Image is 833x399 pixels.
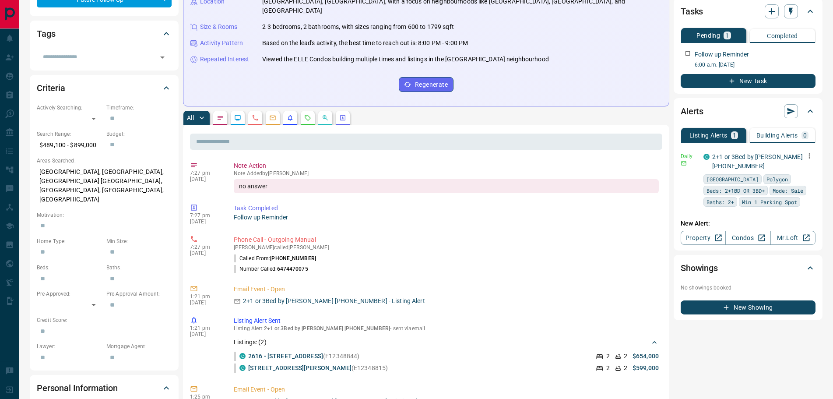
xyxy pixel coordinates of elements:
[190,176,221,182] p: [DATE]
[287,114,294,121] svg: Listing Alerts
[725,32,729,39] p: 1
[234,114,241,121] svg: Lead Browsing Activity
[681,258,815,279] div: Showings
[234,179,659,193] div: no answer
[262,39,468,48] p: Based on the lead's activity, the best time to reach out is: 8:00 PM - 9:00 PM
[756,132,798,138] p: Building Alerts
[695,61,815,69] p: 6:00 a.m. [DATE]
[633,364,659,373] p: $599,000
[106,104,172,112] p: Timeframe:
[243,297,425,306] p: 2+1 or 3Bed by [PERSON_NAME] [PHONE_NUMBER] - Listing Alert
[234,316,659,325] p: Listing Alert Sent
[190,244,221,250] p: 7:27 pm
[37,138,102,152] p: $489,100 - $899,000
[248,352,359,361] p: (E12348844)
[681,300,815,314] button: New Showing
[200,22,238,32] p: Size & Rooms
[681,160,687,166] svg: Email
[339,114,346,121] svg: Agent Actions
[234,285,659,294] p: Email Event - Open
[304,114,311,121] svg: Requests
[706,186,765,195] span: Beds: 2+1BD OR 3BD+
[234,244,659,251] p: [PERSON_NAME] called [PERSON_NAME]
[37,81,65,95] h2: Criteria
[234,325,659,332] p: Listing Alert : - sent via email
[156,51,169,64] button: Open
[190,250,221,256] p: [DATE]
[773,186,803,195] span: Mode: Sale
[190,170,221,176] p: 7:27 pm
[681,152,698,160] p: Daily
[681,104,703,118] h2: Alerts
[689,132,728,138] p: Listing Alerts
[767,33,798,39] p: Completed
[106,130,172,138] p: Budget:
[733,132,736,138] p: 1
[234,204,659,213] p: Task Completed
[770,231,815,245] a: Mr.Loft
[766,175,788,184] span: Polygon
[190,325,221,331] p: 1:21 pm
[37,378,172,399] div: Personal Information
[200,39,243,48] p: Activity Pattern
[37,157,172,165] p: Areas Searched:
[399,77,453,92] button: Regenerate
[106,343,172,350] p: Mortgage Agent:
[37,264,102,272] p: Beds:
[234,265,308,273] p: Number Called:
[190,212,221,219] p: 7:27 pm
[37,316,172,324] p: Credit Score:
[190,293,221,300] p: 1:21 pm
[606,352,610,361] p: 2
[606,364,610,373] p: 2
[106,290,172,298] p: Pre-Approval Amount:
[270,255,316,261] span: [PHONE_NUMBER]
[187,115,194,121] p: All
[217,114,224,121] svg: Notes
[681,1,815,22] div: Tasks
[706,175,759,184] span: [GEOGRAPHIC_DATA]
[703,154,710,160] div: condos.ca
[252,114,259,121] svg: Calls
[190,219,221,225] p: [DATE]
[248,364,388,373] p: (E12348815)
[234,334,659,350] div: Listings: (2)
[633,352,659,361] p: $654,000
[37,104,102,112] p: Actively Searching:
[681,4,703,18] h2: Tasks
[234,170,659,177] p: Note Added by [PERSON_NAME]
[681,284,815,292] p: No showings booked
[37,78,172,99] div: Criteria
[37,290,102,298] p: Pre-Approved:
[742,198,797,206] span: Min 1 Parking Spot
[264,325,390,332] span: 2+1 or 3Bed by [PERSON_NAME] [PHONE_NUMBER]
[262,55,549,64] p: Viewed the ELLE Condos building multiple times and listings in the [GEOGRAPHIC_DATA] neighbourhood
[725,231,770,245] a: Condos
[190,300,221,306] p: [DATE]
[269,114,276,121] svg: Emails
[37,23,172,44] div: Tags
[624,352,627,361] p: 2
[106,237,172,245] p: Min Size:
[234,161,659,170] p: Note Action
[706,198,734,206] span: Baths: 2+
[322,114,329,121] svg: Opportunities
[37,165,172,207] p: [GEOGRAPHIC_DATA], [GEOGRAPHIC_DATA], [GEOGRAPHIC_DATA] [GEOGRAPHIC_DATA], [GEOGRAPHIC_DATA], [GE...
[234,338,267,347] p: Listings: ( 2 )
[239,353,246,359] div: condos.ca
[277,266,308,272] span: 6474470075
[37,211,172,219] p: Motivation:
[37,343,102,350] p: Lawyer:
[624,364,627,373] p: 2
[681,74,815,88] button: New Task
[695,50,749,59] p: Follow up Reminder
[696,32,720,39] p: Pending
[37,381,118,395] h2: Personal Information
[803,132,807,138] p: 0
[200,55,249,64] p: Repeated Interest
[681,261,718,275] h2: Showings
[681,101,815,122] div: Alerts
[234,254,316,262] p: Called From:
[681,219,815,228] p: New Alert:
[681,231,726,245] a: Property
